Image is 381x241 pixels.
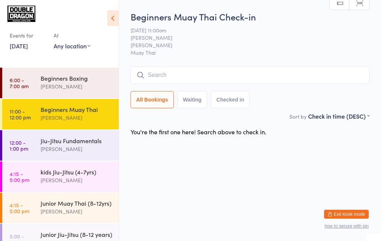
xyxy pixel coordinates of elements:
h2: Beginners Muay Thai Check-in [131,10,369,23]
span: Muay Thai [131,49,369,56]
div: kids Jiu-Jitsu (4-7yrs) [41,168,112,176]
label: Sort by [289,113,307,120]
div: Beginners Muay Thai [41,105,112,113]
time: 11:00 - 12:00 pm [10,108,31,120]
div: [PERSON_NAME] [41,176,112,184]
div: Beginners Boxing [41,74,112,82]
time: 4:15 - 5:00 pm [10,171,29,183]
button: Checked in [211,91,250,108]
div: At [54,29,90,42]
button: how to secure with pin [324,224,369,229]
a: [DATE] [10,42,28,50]
div: [PERSON_NAME] [41,82,112,91]
a: 12:00 -1:00 pmJiu-Jitsu Fundamentals[PERSON_NAME] [2,130,119,161]
a: 4:15 -5:00 pmJunior Muay Thai (8-12yrs)[PERSON_NAME] [2,193,119,223]
time: 6:00 - 7:00 am [10,77,29,89]
button: Exit kiosk mode [324,210,369,219]
div: [PERSON_NAME] [41,207,112,216]
a: 4:15 -5:00 pmkids Jiu-Jitsu (4-7yrs)[PERSON_NAME] [2,161,119,192]
div: Junior Jiu-Jitsu (8-12 years) [41,230,112,238]
div: [PERSON_NAME] [41,145,112,153]
button: Waiting [177,91,207,108]
div: Check in time (DESC) [308,112,369,120]
span: [PERSON_NAME] [131,34,358,41]
div: Jiu-Jitsu Fundamentals [41,136,112,145]
img: Double Dragon Gym [7,6,35,22]
div: Any location [54,42,90,50]
a: 11:00 -12:00 pmBeginners Muay Thai[PERSON_NAME] [2,99,119,129]
div: [PERSON_NAME] [41,113,112,122]
span: [PERSON_NAME] [131,41,358,49]
time: 12:00 - 1:00 pm [10,139,28,151]
span: [DATE] 11:00am [131,26,358,34]
div: You're the first one here! Search above to check in. [131,128,266,136]
div: Events for [10,29,46,42]
div: Junior Muay Thai (8-12yrs) [41,199,112,207]
a: 6:00 -7:00 amBeginners Boxing[PERSON_NAME] [2,68,119,98]
button: All Bookings [131,91,174,108]
input: Search [131,67,369,84]
time: 4:15 - 5:00 pm [10,202,29,214]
